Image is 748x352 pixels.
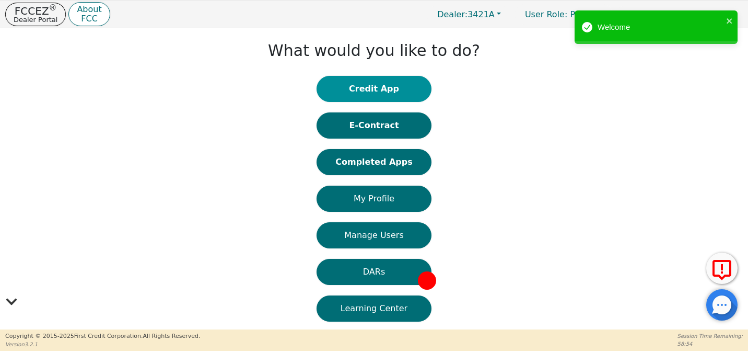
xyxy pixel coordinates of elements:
[77,5,101,14] p: About
[598,21,723,33] div: Welcome
[437,9,467,19] span: Dealer:
[677,340,743,348] p: 58:54
[317,296,431,322] button: Learning Center
[68,2,110,27] button: AboutFCC
[426,6,512,22] button: Dealer:3421A
[677,332,743,340] p: Session Time Remaining:
[515,4,613,25] p: Primary
[437,9,495,19] span: 3421A
[77,15,101,23] p: FCC
[143,333,200,339] span: All Rights Reserved.
[726,15,733,27] button: close
[317,186,431,212] button: My Profile
[14,6,57,16] p: FCCEZ
[5,332,200,341] p: Copyright © 2015- 2025 First Credit Corporation.
[615,6,743,22] button: 3421A:[PERSON_NAME]
[268,41,480,60] h1: What would you like to do?
[706,253,738,284] button: Report Error to FCC
[525,9,567,19] span: User Role :
[317,149,431,175] button: Completed Apps
[317,76,431,102] button: Credit App
[317,222,431,248] button: Manage Users
[5,340,200,348] p: Version 3.2.1
[317,112,431,139] button: E-Contract
[317,259,431,285] button: DARs
[14,16,57,23] p: Dealer Portal
[515,4,613,25] a: User Role: Primary
[5,3,66,26] button: FCCEZ®Dealer Portal
[49,3,57,13] sup: ®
